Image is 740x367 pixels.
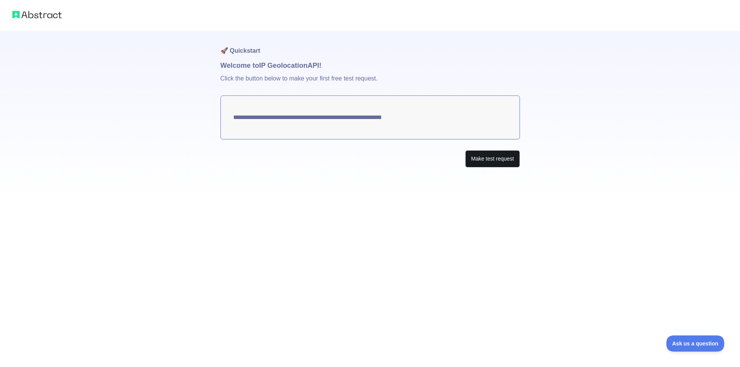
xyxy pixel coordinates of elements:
[220,60,520,71] h1: Welcome to IP Geolocation API!
[12,9,62,20] img: Abstract logo
[220,31,520,60] h1: 🚀 Quickstart
[465,150,520,168] button: Make test request
[666,335,725,352] iframe: Toggle Customer Support
[220,71,520,96] p: Click the button below to make your first free test request.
